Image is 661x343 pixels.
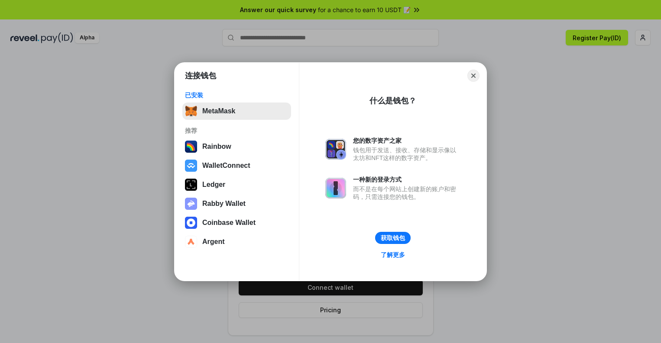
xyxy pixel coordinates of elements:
button: Argent [182,233,291,250]
button: Coinbase Wallet [182,214,291,231]
img: svg+xml,%3Csvg%20fill%3D%22none%22%20height%3D%2233%22%20viewBox%3D%220%200%2035%2033%22%20width%... [185,105,197,117]
div: 您的数字资产之家 [353,137,460,144]
button: MetaMask [182,103,291,120]
div: 而不是在每个网站上创建新的账户和密码，只需连接您的钱包。 [353,185,460,201]
button: WalletConnect [182,157,291,174]
img: svg+xml,%3Csvg%20xmlns%3D%22http%3A%2F%2Fwww.w3.org%2F2000%2Fsvg%22%20fill%3D%22none%22%20viewBox... [325,139,346,160]
button: Rabby Wallet [182,195,291,212]
div: 什么是钱包？ [369,96,416,106]
img: svg+xml,%3Csvg%20width%3D%2228%22%20height%3D%2228%22%20viewBox%3D%220%200%2028%2028%22%20fill%3D... [185,160,197,172]
h1: 连接钱包 [185,71,216,81]
img: svg+xml,%3Csvg%20xmlns%3D%22http%3A%2F%2Fwww.w3.org%2F2000%2Fsvg%22%20width%3D%2228%22%20height%3... [185,179,197,191]
button: Rainbow [182,138,291,155]
div: 获取钱包 [381,234,405,242]
div: 了解更多 [381,251,405,259]
div: 已安装 [185,91,288,99]
div: 推荐 [185,127,288,135]
div: Rainbow [202,143,231,151]
button: 获取钱包 [375,232,411,244]
div: Coinbase Wallet [202,219,256,227]
div: Argent [202,238,225,246]
a: 了解更多 [376,249,410,260]
div: Ledger [202,181,225,189]
div: Rabby Wallet [202,200,246,208]
div: 钱包用于发送、接收、存储和显示像以太坊和NFT这样的数字资产。 [353,146,460,162]
div: 一种新的登录方式 [353,176,460,183]
div: WalletConnect [202,162,250,170]
img: svg+xml,%3Csvg%20xmlns%3D%22http%3A%2F%2Fwww.w3.org%2F2000%2Fsvg%22%20fill%3D%22none%22%20viewBox... [185,198,197,210]
button: Close [467,70,480,82]
img: svg+xml,%3Csvg%20width%3D%2228%22%20height%3D%2228%22%20viewBox%3D%220%200%2028%2028%22%20fill%3D... [185,217,197,229]
img: svg+xml,%3Csvg%20width%3D%22120%22%20height%3D%22120%22%20viewBox%3D%220%200%20120%20120%22%20fil... [185,141,197,153]
img: svg+xml,%3Csvg%20xmlns%3D%22http%3A%2F%2Fwww.w3.org%2F2000%2Fsvg%22%20fill%3D%22none%22%20viewBox... [325,178,346,199]
button: Ledger [182,176,291,193]
div: MetaMask [202,107,235,115]
img: svg+xml,%3Csvg%20width%3D%2228%22%20height%3D%2228%22%20viewBox%3D%220%200%2028%2028%22%20fill%3D... [185,236,197,248]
